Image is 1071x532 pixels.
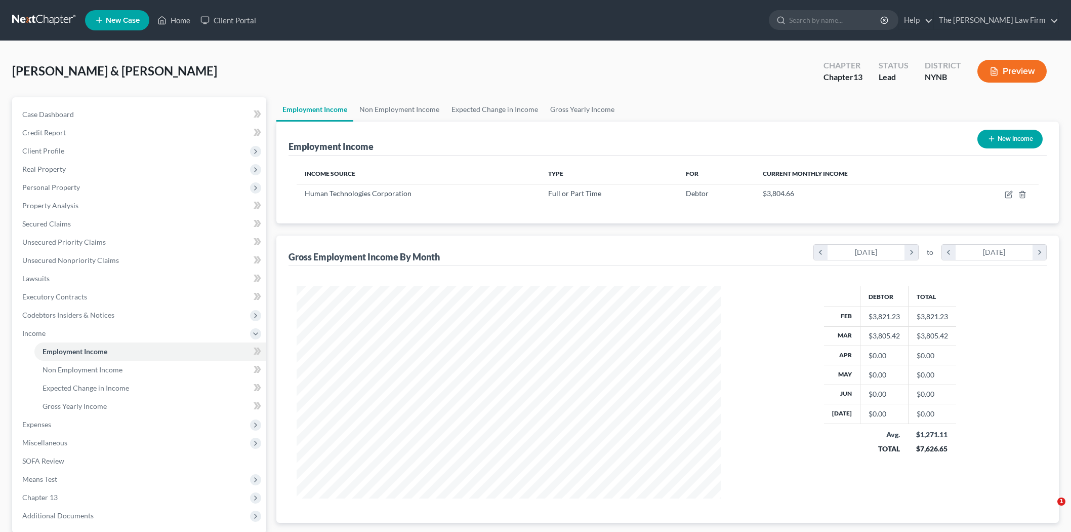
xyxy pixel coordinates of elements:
[1037,498,1061,522] iframe: Intercom live chat
[789,11,882,29] input: Search by name...
[908,365,956,385] td: $0.00
[828,245,905,260] div: [DATE]
[814,245,828,260] i: chevron_left
[763,189,794,198] span: $3,804.66
[908,385,956,404] td: $0.00
[868,444,900,454] div: TOTAL
[927,247,933,257] span: to
[22,475,57,483] span: Means Test
[824,346,860,365] th: Apr
[195,11,261,29] a: Client Portal
[22,420,51,429] span: Expenses
[686,189,709,198] span: Debtor
[686,170,698,177] span: For
[43,365,122,374] span: Non Employment Income
[22,183,80,192] span: Personal Property
[14,233,266,251] a: Unsecured Priority Claims
[868,430,900,440] div: Avg.
[977,130,1043,148] button: New Income
[925,71,961,83] div: NYNB
[824,385,860,404] th: Jun
[869,370,900,380] div: $0.00
[763,170,848,177] span: Current Monthly Income
[22,201,78,210] span: Property Analysis
[869,312,900,322] div: $3,821.23
[899,11,933,29] a: Help
[934,11,1058,29] a: The [PERSON_NAME] Law Firm
[908,307,956,326] td: $3,821.23
[14,288,266,306] a: Executory Contracts
[14,215,266,233] a: Secured Claims
[22,146,64,155] span: Client Profile
[860,286,908,307] th: Debtor
[548,170,563,177] span: Type
[22,438,67,447] span: Miscellaneous
[43,402,107,410] span: Gross Yearly Income
[34,397,266,415] a: Gross Yearly Income
[34,361,266,379] a: Non Employment Income
[879,71,909,83] div: Lead
[853,72,862,82] span: 13
[22,511,94,520] span: Additional Documents
[276,97,353,122] a: Employment Income
[916,444,948,454] div: $7,626.65
[908,346,956,365] td: $0.00
[12,63,217,78] span: [PERSON_NAME] & [PERSON_NAME]
[289,140,374,153] div: Employment Income
[353,97,445,122] a: Non Employment Income
[548,189,601,198] span: Full or Part Time
[1057,498,1065,506] span: 1
[34,343,266,361] a: Employment Income
[942,245,956,260] i: chevron_left
[14,124,266,142] a: Credit Report
[956,245,1033,260] div: [DATE]
[869,389,900,399] div: $0.00
[22,256,119,264] span: Unsecured Nonpriority Claims
[289,251,440,263] div: Gross Employment Income By Month
[22,274,50,283] span: Lawsuits
[14,452,266,470] a: SOFA Review
[305,189,411,198] span: Human Technologies Corporation
[22,292,87,301] span: Executory Contracts
[824,326,860,346] th: Mar
[977,60,1047,83] button: Preview
[925,60,961,71] div: District
[908,286,956,307] th: Total
[1033,245,1046,260] i: chevron_right
[22,128,66,137] span: Credit Report
[824,404,860,424] th: [DATE]
[22,493,58,502] span: Chapter 13
[445,97,544,122] a: Expected Change in Income
[22,219,71,228] span: Secured Claims
[14,270,266,288] a: Lawsuits
[22,165,66,173] span: Real Property
[22,457,64,465] span: SOFA Review
[14,105,266,124] a: Case Dashboard
[22,311,114,319] span: Codebtors Insiders & Notices
[904,245,918,260] i: chevron_right
[869,409,900,419] div: $0.00
[14,197,266,215] a: Property Analysis
[22,329,46,337] span: Income
[14,251,266,270] a: Unsecured Nonpriority Claims
[824,307,860,326] th: Feb
[908,404,956,424] td: $0.00
[544,97,621,122] a: Gross Yearly Income
[305,170,355,177] span: Income Source
[34,379,266,397] a: Expected Change in Income
[22,110,74,119] span: Case Dashboard
[106,17,140,24] span: New Case
[908,326,956,346] td: $3,805.42
[824,365,860,385] th: May
[43,347,107,356] span: Employment Income
[823,60,862,71] div: Chapter
[869,351,900,361] div: $0.00
[869,331,900,341] div: $3,805.42
[22,238,106,246] span: Unsecured Priority Claims
[916,430,948,440] div: $1,271.11
[152,11,195,29] a: Home
[43,384,129,392] span: Expected Change in Income
[823,71,862,83] div: Chapter
[879,60,909,71] div: Status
